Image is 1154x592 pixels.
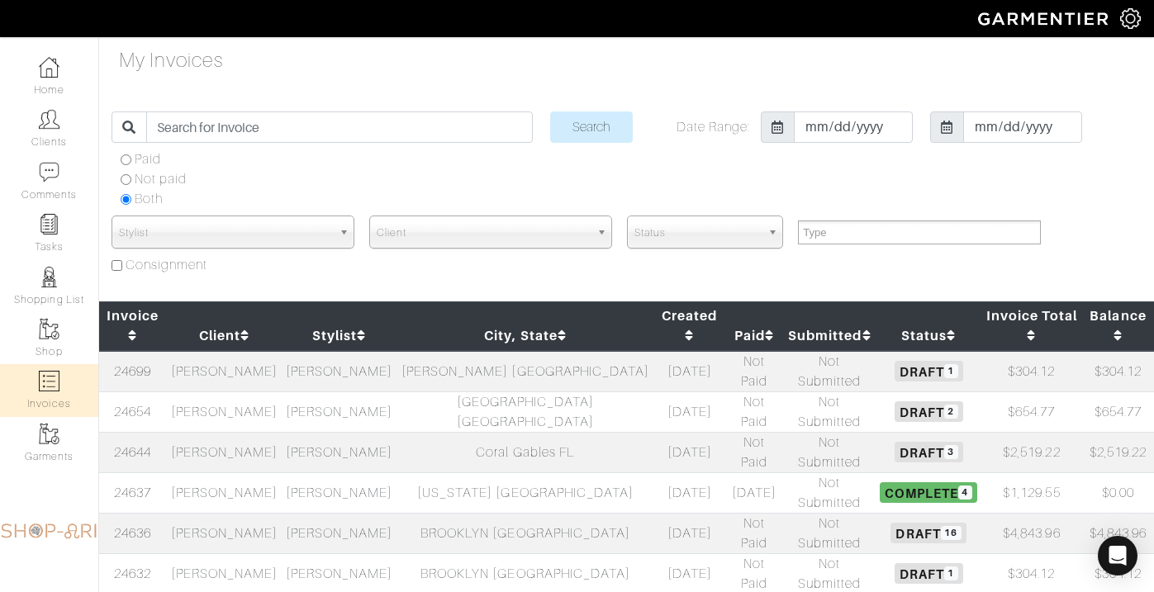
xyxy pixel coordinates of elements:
span: Stylist [119,216,332,249]
td: [US_STATE] [GEOGRAPHIC_DATA] [397,472,654,513]
input: Search [550,111,633,143]
td: [PERSON_NAME] [282,472,397,513]
td: $654.77 [1082,391,1154,432]
img: stylists-icon-eb353228a002819b7ec25b43dbf5f0378dd9e0616d9560372ff212230b889e62.png [39,267,59,287]
td: [DATE] [654,351,725,392]
span: Draft [890,523,966,542]
td: [DATE] [654,513,725,553]
td: [GEOGRAPHIC_DATA] [GEOGRAPHIC_DATA] [397,391,654,432]
td: $0.00 [1082,472,1154,513]
td: Not Submitted [783,391,876,432]
td: [PERSON_NAME] [167,391,282,432]
a: 24699 [114,364,151,379]
span: 3 [944,445,958,459]
label: Paid [135,149,161,169]
label: Not paid [135,169,187,189]
span: Draft [895,563,963,583]
a: 24636 [114,526,151,541]
img: garmentier-logo-header-white-b43fb05a5012e4ada735d5af1a66efaba907eab6374d6393d1fbf88cb4ef424d.png [970,4,1120,33]
td: $2,519.22 [1082,432,1154,472]
td: [PERSON_NAME] [GEOGRAPHIC_DATA] [397,351,654,392]
img: reminder-icon-8004d30b9f0a5d33ae49ab947aed9ed385cf756f9e5892f1edd6e32f2345188e.png [39,214,59,234]
span: Complete [880,482,976,502]
td: $304.12 [981,351,1082,392]
td: $4,843.96 [1082,513,1154,553]
a: Status [901,328,956,343]
span: 1 [944,364,958,378]
td: $4,843.96 [981,513,1082,553]
td: $654.77 [981,391,1082,432]
td: Not Submitted [783,513,876,553]
td: [DATE] [654,391,725,432]
td: Not Paid [725,391,783,432]
img: orders-icon-0abe47150d42831381b5fb84f609e132dff9fe21cb692f30cb5eec754e2cba89.png [39,371,59,391]
td: Not Paid [725,351,783,392]
span: 4 [958,485,972,500]
span: 2 [944,405,958,419]
label: Date Range: [677,117,751,137]
td: [PERSON_NAME] [167,513,282,553]
a: Stylist [312,328,366,343]
td: Not Submitted [783,472,876,513]
td: [DATE] [725,472,783,513]
a: Paid [734,328,774,343]
td: [DATE] [654,472,725,513]
td: $1,129.55 [981,472,1082,513]
a: Client [199,328,249,343]
span: Draft [895,361,963,381]
a: Invoice [107,308,159,343]
a: City, State [484,328,567,343]
a: 24644 [114,445,151,460]
div: Open Intercom Messenger [1098,536,1137,575]
a: 24637 [114,485,151,500]
a: Submitted [788,328,871,343]
td: $304.12 [1082,351,1154,392]
a: 24654 [114,405,151,419]
img: gear-icon-white-bd11855cb880d31180b6d7d6211b90ccbf57a29d726f0c71d8c61bd08dd39cc2.png [1120,8,1141,29]
input: Search for Invoice [146,111,533,143]
td: [PERSON_NAME] [282,513,397,553]
a: Invoice Total [986,308,1078,343]
img: dashboard-icon-dbcd8f5a0b271acd01030246c82b418ddd0df26cd7fceb0bd07c9910d44c42f6.png [39,57,59,78]
label: Both [135,189,163,209]
td: Not Submitted [783,432,876,472]
td: Not Paid [725,432,783,472]
td: [PERSON_NAME] [282,351,397,392]
span: Draft [895,401,963,421]
img: garments-icon-b7da505a4dc4fd61783c78ac3ca0ef83fa9d6f193b1c9dc38574b1d14d53ca28.png [39,424,59,444]
span: 1 [944,566,958,580]
img: comment-icon-a0a6a9ef722e966f86d9cbdc48e553b5cf19dbc54f86b18d962a5391bc8f6eb6.png [39,162,59,182]
img: garments-icon-b7da505a4dc4fd61783c78ac3ca0ef83fa9d6f193b1c9dc38574b1d14d53ca28.png [39,319,59,339]
span: Status [634,216,762,249]
td: Not Submitted [783,351,876,392]
td: [PERSON_NAME] [167,432,282,472]
td: [PERSON_NAME] [282,391,397,432]
label: Consignment [126,255,208,275]
td: [PERSON_NAME] [282,432,397,472]
a: Balance [1090,308,1146,343]
img: clients-icon-6bae9207a08558b7cb47a8932f037763ab4055f8c8b6bfacd5dc20c3e0201464.png [39,109,59,130]
td: [DATE] [654,432,725,472]
td: [PERSON_NAME] [167,351,282,392]
td: BROOKLYN [GEOGRAPHIC_DATA] [397,513,654,553]
td: $2,519.22 [981,432,1082,472]
span: Draft [895,442,963,462]
td: [PERSON_NAME] [167,472,282,513]
span: 16 [941,526,962,540]
td: Not Paid [725,513,783,553]
a: 24632 [114,566,151,581]
span: Client [377,216,590,249]
a: Created [662,308,717,343]
td: Coral Gables FL [397,432,654,472]
h4: My Invoices [119,49,224,73]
